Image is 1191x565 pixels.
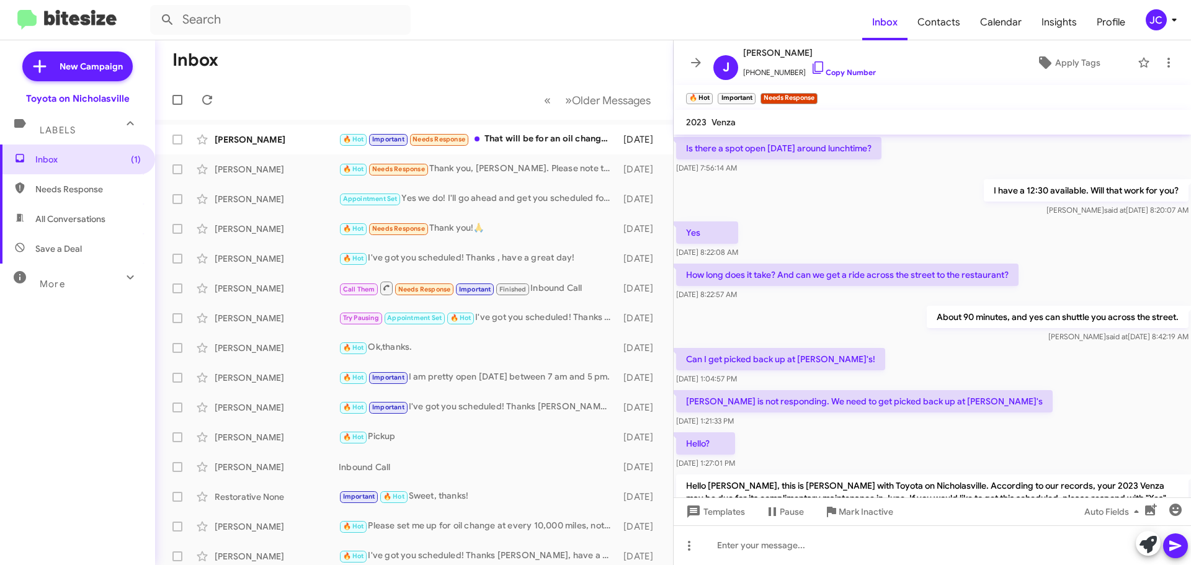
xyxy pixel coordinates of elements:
p: Yes [676,221,738,244]
span: More [40,278,65,290]
div: Pickup [339,430,617,444]
span: Call Them [343,285,375,293]
h1: Inbox [172,50,218,70]
div: [PERSON_NAME] [215,342,339,354]
span: 🔥 Hot [343,165,364,173]
span: [DATE] 1:21:33 PM [676,416,734,425]
span: Mark Inactive [839,500,893,523]
span: J [723,58,729,78]
span: Appointment Set [343,195,398,203]
a: Profile [1087,4,1135,40]
nav: Page navigation example [537,87,658,113]
span: Templates [684,500,745,523]
span: 🔥 Hot [343,552,364,560]
div: [DATE] [617,401,663,414]
div: [DATE] [617,520,663,533]
a: Inbox [862,4,908,40]
div: [DATE] [617,312,663,324]
div: [DATE] [617,252,663,265]
div: [PERSON_NAME] [215,163,339,176]
span: said at [1104,205,1126,215]
div: Sweet, thanks! [339,489,617,504]
div: I've got you scheduled! Thanks [PERSON_NAME], have a great day! [339,549,617,563]
div: [PERSON_NAME] [215,223,339,235]
span: [DATE] 7:56:14 AM [676,163,737,172]
div: [DATE] [617,550,663,563]
span: Needs Response [398,285,451,293]
span: Important [372,403,404,411]
div: [PERSON_NAME] [215,312,339,324]
span: [PERSON_NAME] [DATE] 8:42:19 AM [1048,332,1189,341]
div: [DATE] [617,133,663,146]
div: [DATE] [617,371,663,384]
span: Pause [780,500,804,523]
div: Ok,thanks. [339,340,617,355]
div: I've got you scheduled! Thanks , have a great day! [339,251,617,265]
span: [PHONE_NUMBER] [743,60,876,79]
span: 🔥 Hot [343,225,364,233]
div: [DATE] [617,282,663,295]
span: [PERSON_NAME] [743,45,876,60]
div: [DATE] [617,491,663,503]
p: Hello? [676,432,735,455]
button: JC [1135,9,1177,30]
span: Needs Response [413,135,465,143]
span: [PERSON_NAME] [DATE] 8:20:07 AM [1046,205,1189,215]
span: 🔥 Hot [343,135,364,143]
button: Auto Fields [1074,500,1154,523]
div: I am pretty open [DATE] between 7 am and 5 pm. [339,370,617,385]
p: How long does it take? And can we get a ride across the street to the restaurant? [676,264,1019,286]
div: Yes we do! I'll go ahead and get you scheduled for then. Let me know if you need anything else, a... [339,192,617,206]
span: Appointment Set [387,314,442,322]
div: [PERSON_NAME] [215,193,339,205]
span: Needs Response [35,183,141,195]
p: I have a 12:30 available. Will that work for you? [984,179,1189,202]
span: Venza [711,117,736,128]
p: Hello [PERSON_NAME], this is [PERSON_NAME] with Toyota on Nicholasville. According to our records... [676,474,1189,522]
div: JC [1146,9,1167,30]
span: New Campaign [60,60,123,73]
div: [PERSON_NAME] [215,133,339,146]
div: [DATE] [617,461,663,473]
span: Try Pausing [343,314,379,322]
button: Apply Tags [1004,51,1131,74]
span: Important [459,285,491,293]
span: Insights [1032,4,1087,40]
small: 🔥 Hot [686,93,713,104]
div: Inbound Call [339,461,617,473]
button: Pause [755,500,814,523]
span: All Conversations [35,213,105,225]
button: Templates [674,500,755,523]
span: Important [372,373,404,381]
span: Needs Response [372,225,425,233]
p: Is there a spot open [DATE] around lunchtime? [676,137,881,159]
div: Please set me up for oil change at every 10,000 miles, not 5,000 miles. [339,519,617,533]
a: Contacts [908,4,970,40]
span: Finished [499,285,527,293]
span: 2023 [686,117,707,128]
span: Inbox [35,153,141,166]
span: 🔥 Hot [343,373,364,381]
span: Auto Fields [1084,500,1144,523]
span: Labels [40,125,76,136]
button: Mark Inactive [814,500,903,523]
div: [PERSON_NAME] [215,550,339,563]
span: Save a Deal [35,242,82,255]
span: 🔥 Hot [343,254,364,262]
div: [DATE] [617,163,663,176]
span: 🔥 Hot [383,492,404,500]
small: Needs Response [761,93,818,104]
button: Next [558,87,658,113]
div: [DATE] [617,431,663,443]
button: Previous [537,87,558,113]
span: said at [1106,332,1128,341]
span: 🔥 Hot [343,344,364,352]
p: [PERSON_NAME] is not responding. We need to get picked back up at [PERSON_NAME]'s [676,390,1053,412]
div: That will be for an oil change and everything and that's our last free one? [339,132,617,146]
div: Restorative None [215,491,339,503]
div: [DATE] [617,223,663,235]
div: Thank you!🙏 [339,221,617,236]
small: Important [718,93,755,104]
